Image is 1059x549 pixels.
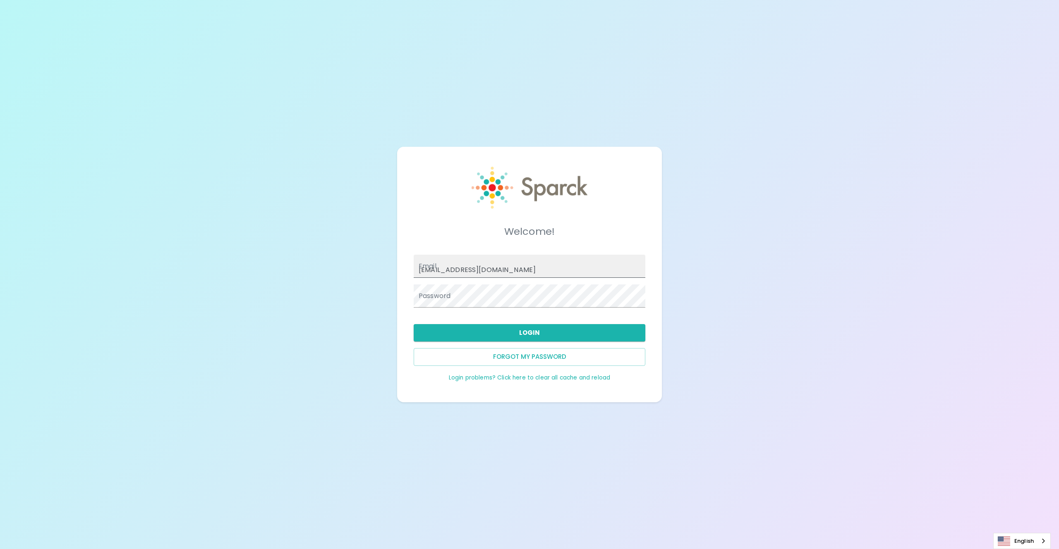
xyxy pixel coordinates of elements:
[993,533,1051,549] aside: Language selected: English
[472,167,587,209] img: Sparck logo
[994,533,1050,549] a: English
[414,324,645,341] button: Login
[414,225,645,238] h5: Welcome!
[414,348,645,365] button: Forgot my password
[449,374,610,382] a: Login problems? Click here to clear all cache and reload
[993,533,1051,549] div: Language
